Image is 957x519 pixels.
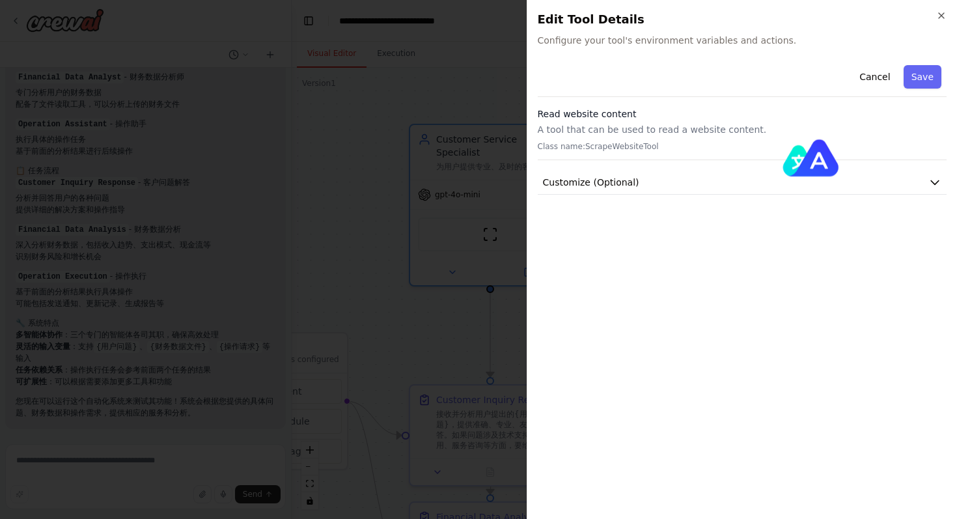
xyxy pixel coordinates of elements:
[538,10,947,29] h2: Edit Tool Details
[852,65,898,89] button: Cancel
[538,107,947,120] h3: Read website content
[538,141,947,152] p: Class name: ScrapeWebsiteTool
[538,171,947,195] button: Customize (Optional)
[543,176,639,189] span: Customize (Optional)
[904,65,941,89] button: Save
[538,123,947,136] p: A tool that can be used to read a website content.
[538,34,947,47] span: Configure your tool's environment variables and actions.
